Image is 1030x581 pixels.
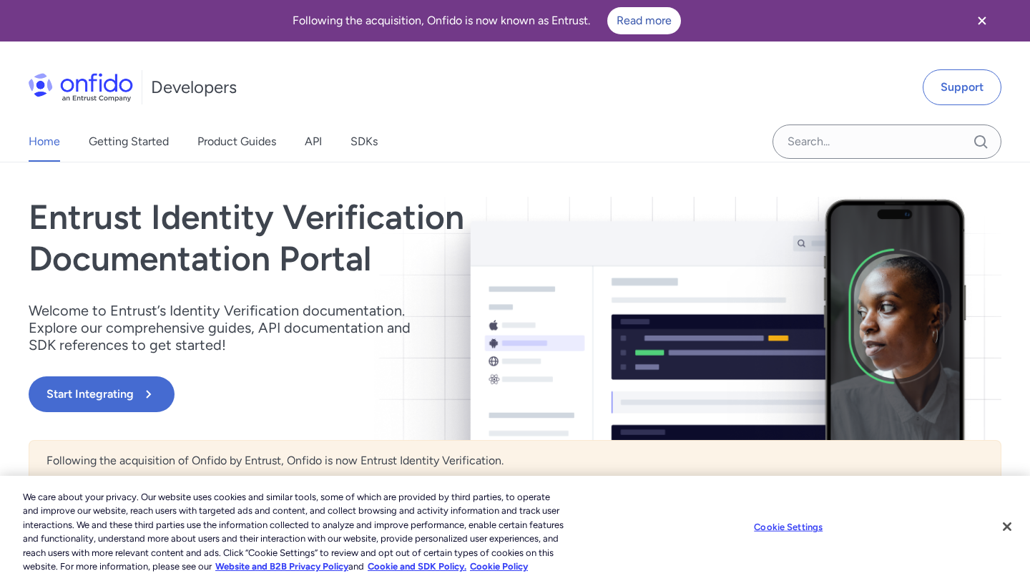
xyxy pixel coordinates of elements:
[29,376,175,412] button: Start Integrating
[23,490,566,574] div: We care about your privacy. Our website uses cookies and similar tools, some of which are provide...
[29,440,1001,567] div: Following the acquisition of Onfido by Entrust, Onfido is now Entrust Identity Verification. As a...
[29,73,133,102] img: Onfido Logo
[29,302,429,353] p: Welcome to Entrust’s Identity Verification documentation. Explore our comprehensive guides, API d...
[215,561,348,572] a: More information about our cookie policy., opens in a new tab
[89,122,169,162] a: Getting Started
[17,7,956,34] div: Following the acquisition, Onfido is now known as Entrust.
[991,511,1023,542] button: Close
[607,7,681,34] a: Read more
[151,76,237,99] h1: Developers
[197,122,276,162] a: Product Guides
[305,122,322,162] a: API
[956,3,1009,39] button: Close banner
[29,122,60,162] a: Home
[29,197,710,279] h1: Entrust Identity Verification Documentation Portal
[350,122,378,162] a: SDKs
[973,12,991,29] svg: Close banner
[923,69,1001,105] a: Support
[29,376,710,412] a: Start Integrating
[470,561,528,572] a: Cookie Policy
[368,561,466,572] a: Cookie and SDK Policy.
[744,513,833,542] button: Cookie Settings
[772,125,1001,159] input: Onfido search input field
